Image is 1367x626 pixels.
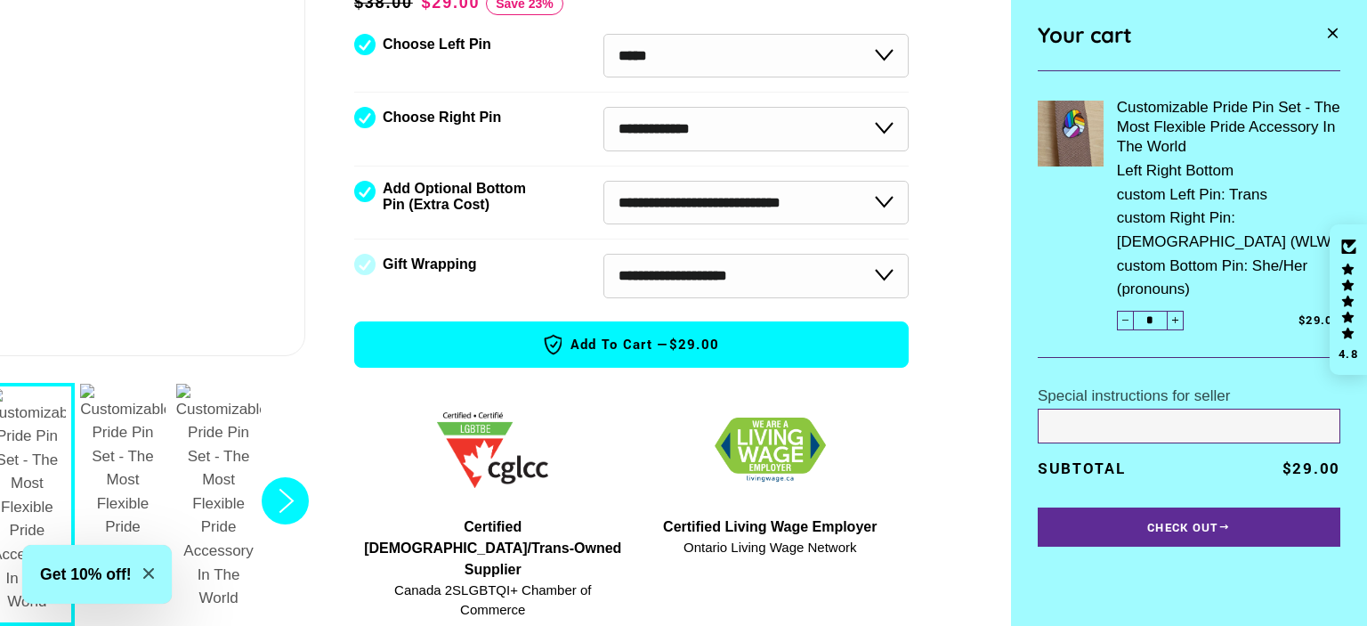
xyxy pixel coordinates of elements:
span: custom Left Pin: Trans [1117,183,1340,207]
img: Customizable Pride Pin Set - The Most Flexible Pride Accessory In The World [1038,101,1104,167]
span: Certified Living Wage Employer [663,516,877,538]
label: Add Optional Bottom Pin (Extra Cost) [383,181,532,213]
span: Ontario Living Wage Network [663,538,877,558]
span: custom Bottom Pin: She/Her (pronouns) [1117,255,1340,302]
div: Click to open Judge.me floating reviews tab [1330,224,1367,376]
span: custom Right Pin: [DEMOGRAPHIC_DATA] (WLW) [1117,207,1340,254]
a: Customizable Pride Pin Set - The Most Flexible Pride Accessory In The World [1117,98,1340,157]
button: 4 / 7 [75,383,171,620]
span: $29.00 [669,335,720,354]
button: Check Out [1038,508,1340,547]
label: Choose Right Pin [383,110,501,126]
img: Customizable Pride Pin Set - The Most Flexible Pride Accessory In The World [176,384,262,611]
p: Subtotal [1038,457,1240,481]
div: 4.8 [1338,348,1359,360]
img: 1706832627.png [715,418,826,483]
img: Customizable Pride Pin Set - The Most Flexible Pride Accessory In The World [80,384,166,611]
input: quantity [1117,311,1184,330]
img: 1705457225.png [437,412,548,488]
button: Add to Cart —$29.00 [354,321,909,368]
span: $29.00 [1228,311,1340,329]
span: Left Right Bottom [1117,157,1340,183]
div: Your cart [1038,13,1290,57]
button: Increase item quantity by one [1167,311,1184,330]
span: Add to Cart — [382,333,881,356]
p: $29.00 [1240,457,1340,481]
label: Special instructions for seller [1038,387,1230,404]
button: Reduce item quantity by one [1117,311,1134,330]
button: 5 / 7 [171,383,267,620]
span: Canada 2SLGBTQI+ Chamber of Commerce [363,581,623,621]
label: Gift Wrapping [383,256,476,272]
span: Certified [DEMOGRAPHIC_DATA]/Trans-Owned Supplier [363,516,623,581]
label: Choose Left Pin [383,37,491,53]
